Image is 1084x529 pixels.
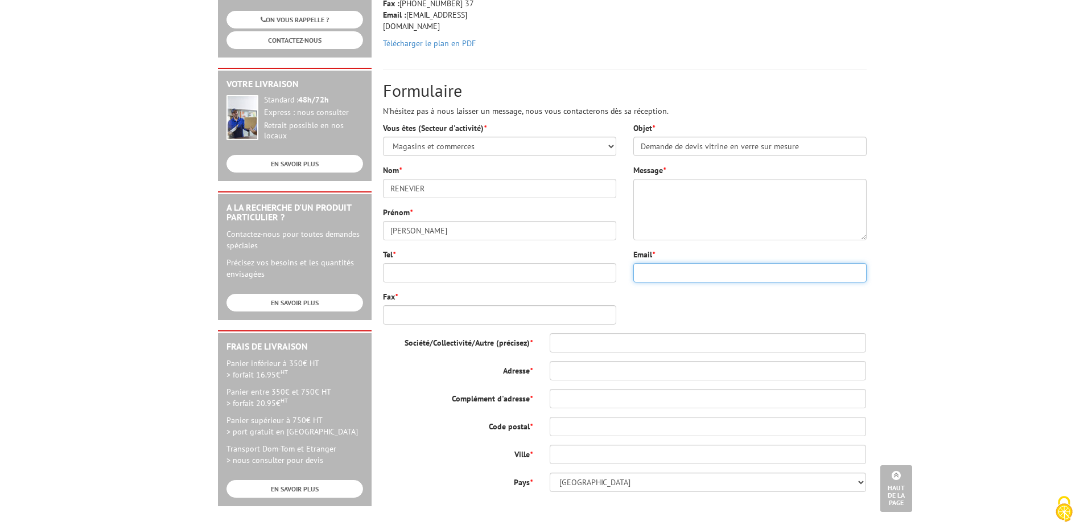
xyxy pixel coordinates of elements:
a: EN SAVOIR PLUS [226,294,363,311]
span: > port gratuit en [GEOGRAPHIC_DATA] [226,427,358,437]
a: EN SAVOIR PLUS [226,155,363,173]
h2: A la recherche d'un produit particulier ? [226,203,363,223]
p: Panier inférieur à 350€ HT [226,358,363,380]
h2: Frais de Livraison [226,342,363,352]
label: Vous êtes (Secteur d'activité) [383,122,487,134]
h2: Formulaire [383,81,867,100]
sup: HT [281,396,288,404]
p: Panier supérieur à 750€ HT [226,415,363,437]
span: > forfait 20.95€ [226,398,288,408]
a: Télécharger le plan en PDF [383,38,476,48]
label: Complément d'adresse [374,389,541,404]
label: Prénom [383,207,413,218]
label: Message [633,165,666,176]
label: Fax [383,291,398,302]
img: widget-livraison.jpg [226,95,258,140]
a: ON VOUS RAPPELLE ? [226,11,363,28]
label: Objet [633,122,655,134]
label: Nom [383,165,402,176]
p: N'hésitez pas à nous laisser un message, nous vous contacterons dès sa réception. [383,105,867,117]
img: Cookies (fenêtre modale) [1050,495,1078,523]
p: Panier entre 350€ et 750€ HT [226,386,363,409]
span: > forfait 16.95€ [226,370,288,380]
sup: HT [281,368,288,376]
a: EN SAVOIR PLUS [226,480,363,498]
p: Précisez vos besoins et les quantités envisagées [226,257,363,280]
label: Code postal [374,417,541,432]
div: Express : nous consulter [264,108,363,118]
div: Standard : [264,95,363,105]
strong: Email : [383,10,406,20]
span: > nous consulter pour devis [226,455,323,465]
h2: Votre livraison [226,79,363,89]
p: Contactez-nous pour toutes demandes spéciales [226,228,363,251]
label: Adresse [374,361,541,376]
p: Transport Dom-Tom et Etranger [226,443,363,466]
label: Ville [374,445,541,460]
label: Pays [374,473,541,488]
a: CONTACTEZ-NOUS [226,31,363,49]
div: Retrait possible en nos locaux [264,121,363,141]
a: Haut de la page [880,465,912,512]
label: Tel [383,249,395,260]
label: Email [633,249,655,260]
label: Société/Collectivité/Autre (précisez) [374,333,541,348]
button: Cookies (fenêtre modale) [1044,490,1084,529]
strong: 48h/72h [298,95,329,105]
